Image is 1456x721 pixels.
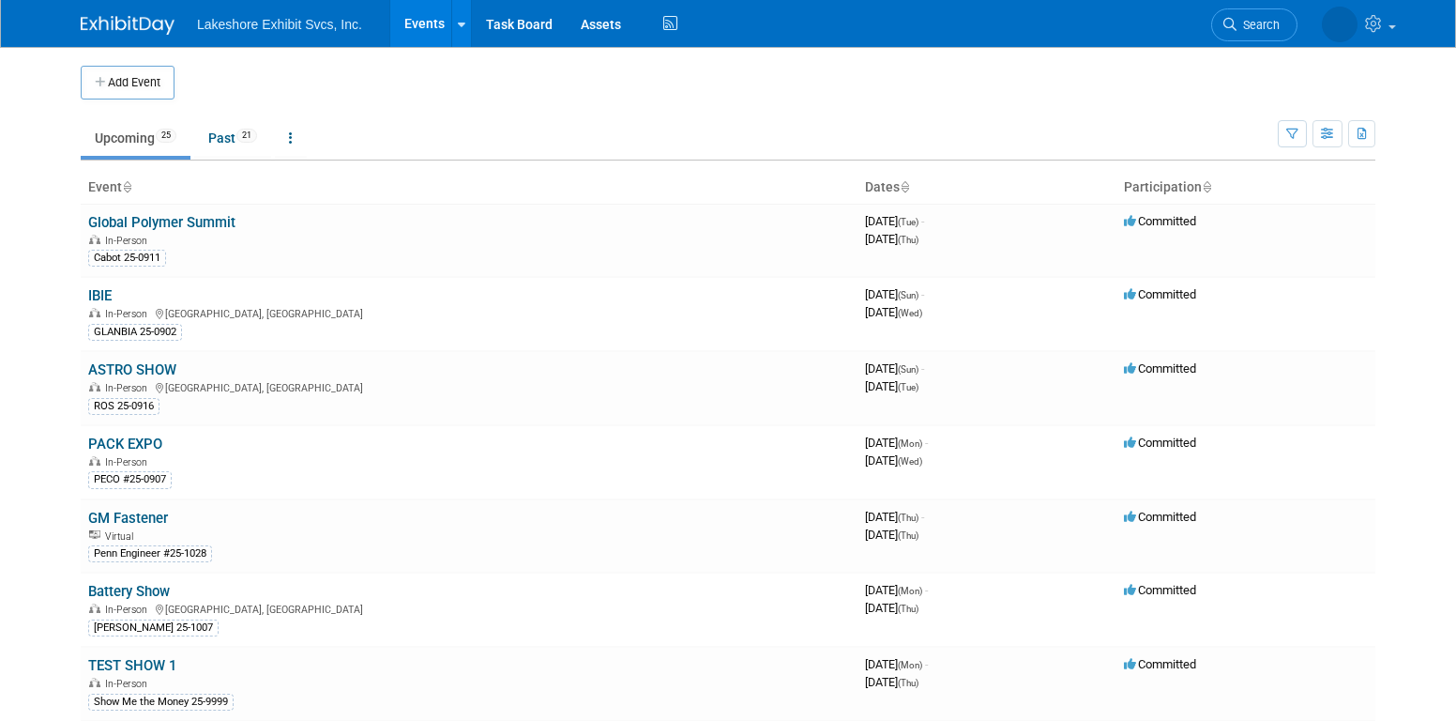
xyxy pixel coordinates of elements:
a: PACK EXPO [88,436,162,453]
a: Sort by Participation Type [1202,179,1211,194]
span: [DATE] [865,583,928,597]
th: Participation [1116,172,1375,204]
span: [DATE] [865,379,918,393]
span: [DATE] [865,528,918,542]
a: Global Polymer Summit [88,214,235,231]
span: Committed [1124,287,1196,301]
span: (Mon) [898,660,922,670]
span: - [925,657,928,671]
span: - [921,287,924,301]
span: In-Person [105,678,153,690]
a: IBIE [88,287,112,304]
span: In-Person [105,604,153,616]
span: In-Person [105,382,153,394]
span: Committed [1124,436,1196,450]
a: TEST SHOW 1 [88,657,176,674]
a: Past21 [194,120,271,156]
div: [GEOGRAPHIC_DATA], [GEOGRAPHIC_DATA] [88,601,850,616]
img: In-Person Event [89,235,100,244]
span: [DATE] [865,214,924,228]
span: Committed [1124,657,1196,671]
span: Committed [1124,214,1196,228]
img: ExhibitDay [81,16,174,35]
span: [DATE] [865,361,924,376]
div: PECO #25-0907 [88,471,172,488]
span: (Sun) [898,364,918,375]
span: (Mon) [898,438,922,449]
a: Sort by Start Date [900,179,909,194]
span: - [921,361,924,376]
span: (Tue) [898,217,918,227]
span: (Tue) [898,382,918,392]
a: ASTRO SHOW [88,361,176,378]
th: Event [81,172,857,204]
span: In-Person [105,456,153,468]
span: (Wed) [898,308,922,318]
span: (Thu) [898,678,918,688]
span: Search [1236,18,1280,32]
span: (Thu) [898,235,918,245]
span: (Thu) [898,513,918,523]
div: [GEOGRAPHIC_DATA], [GEOGRAPHIC_DATA] [88,379,850,394]
span: (Thu) [898,604,918,614]
span: [DATE] [865,287,924,301]
img: Virtual Event [89,530,100,540]
img: In-Person Event [89,604,100,613]
span: - [925,583,928,597]
span: (Thu) [898,530,918,541]
span: In-Person [105,308,153,320]
a: Search [1211,8,1297,41]
div: [GEOGRAPHIC_DATA], [GEOGRAPHIC_DATA] [88,305,850,320]
span: [DATE] [865,601,918,615]
span: Committed [1124,361,1196,376]
a: Sort by Event Name [122,179,131,194]
span: [DATE] [865,657,928,671]
div: Penn Engineer #25-1028 [88,545,212,562]
span: (Sun) [898,290,918,300]
img: In-Person Event [89,308,100,317]
div: ROS 25-0916 [88,398,159,415]
button: Add Event [81,66,174,100]
span: In-Person [105,235,153,247]
span: Committed [1124,583,1196,597]
th: Dates [857,172,1116,204]
span: Virtual [105,530,139,543]
span: [DATE] [865,510,924,524]
span: 21 [236,129,257,143]
span: [DATE] [865,453,922,468]
span: Lakeshore Exhibit Svcs, Inc. [197,17,362,32]
span: (Mon) [898,586,922,596]
span: [DATE] [865,436,928,450]
a: Upcoming25 [81,120,190,156]
a: Battery Show [88,583,170,600]
img: In-Person Event [89,382,100,391]
span: 25 [156,129,176,143]
img: In-Person Event [89,456,100,466]
div: GLANBIA 25-0902 [88,324,182,341]
img: MICHELLE MOYA [1322,7,1357,42]
span: [DATE] [865,232,918,246]
span: - [925,436,928,450]
span: [DATE] [865,305,922,319]
span: - [921,214,924,228]
div: Cabot 25-0911 [88,250,166,267]
span: - [921,510,924,524]
div: [PERSON_NAME] 25-1007 [88,620,219,637]
img: In-Person Event [89,678,100,687]
a: GM Fastener [88,510,168,527]
span: [DATE] [865,675,918,689]
span: (Wed) [898,456,922,467]
div: Show Me the Money 25-9999 [88,694,234,711]
span: Committed [1124,510,1196,524]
